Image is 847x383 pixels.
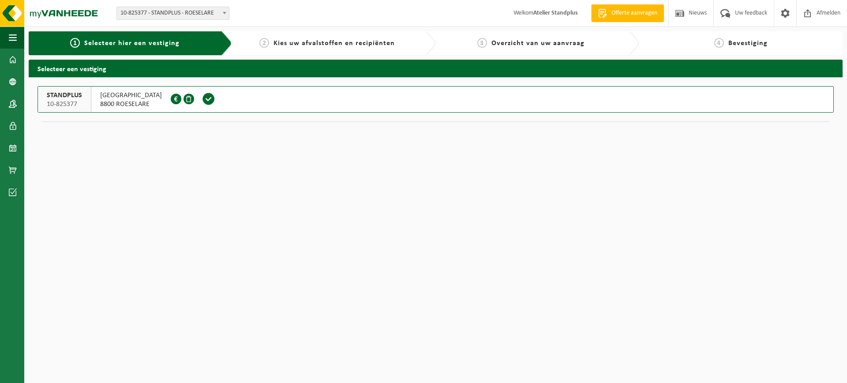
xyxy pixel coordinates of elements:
strong: Atelier Standplus [533,10,578,16]
span: 10-825377 [47,100,82,109]
span: 3 [477,38,487,48]
span: 8800 ROESELARE [100,100,162,109]
h2: Selecteer een vestiging [29,60,843,77]
span: Kies uw afvalstoffen en recipiënten [274,40,395,47]
span: Bevestiging [728,40,768,47]
span: [GEOGRAPHIC_DATA] [100,91,162,100]
span: 2 [259,38,269,48]
span: 10-825377 - STANDPLUS - ROESELARE [117,7,229,19]
span: Selecteer hier een vestiging [84,40,180,47]
a: Offerte aanvragen [591,4,664,22]
span: 10-825377 - STANDPLUS - ROESELARE [116,7,229,20]
span: Overzicht van uw aanvraag [491,40,585,47]
span: 4 [714,38,724,48]
span: Offerte aanvragen [609,9,660,18]
span: 1 [70,38,80,48]
button: STANDPLUS 10-825377 [GEOGRAPHIC_DATA]8800 ROESELARE [37,86,834,113]
span: STANDPLUS [47,91,82,100]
